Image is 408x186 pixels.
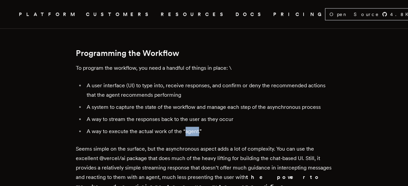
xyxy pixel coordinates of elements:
a: CUSTOMERS [86,10,153,19]
h2: Programming the Workflow [76,49,332,58]
li: A system to capture the state of the workflow and manage each step of the asynchronous process [85,102,332,112]
button: PLATFORM [19,10,78,19]
li: A way to stream the responses back to the user as they occur [85,115,332,124]
li: A way to execute the actual work of the “agent.” [85,127,332,136]
li: A user interface (UI) to type into, receive responses, and confirm or deny the recommended action... [85,81,332,100]
button: RESOURCES [161,10,227,19]
a: DOCS [236,10,265,19]
span: Open Source [329,11,379,18]
a: PRICING [273,10,325,19]
p: To program the workflow, you need a handful of things in place: \ [76,63,332,73]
